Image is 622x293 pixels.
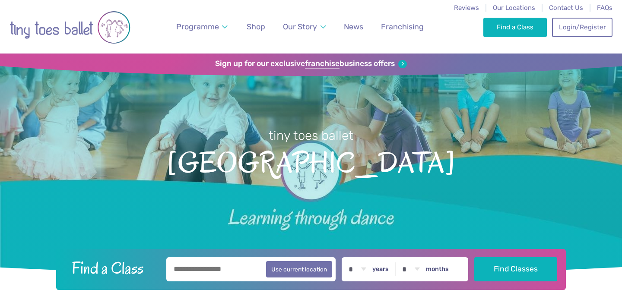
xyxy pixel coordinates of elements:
a: Programme [172,17,232,37]
label: years [372,265,389,273]
img: tiny toes ballet [10,6,130,49]
span: Franchising [381,22,424,31]
a: Contact Us [549,4,583,12]
strong: franchise [305,59,340,69]
span: Programme [176,22,219,31]
a: Our Story [279,17,330,37]
button: Find Classes [474,257,558,281]
small: tiny toes ballet [269,128,353,143]
a: Franchising [377,17,428,37]
label: months [426,265,449,273]
span: [GEOGRAPHIC_DATA] [15,144,607,179]
a: Reviews [454,4,479,12]
a: Login/Register [552,18,612,37]
span: Shop [247,22,265,31]
a: Find a Class [483,18,547,37]
a: Shop [243,17,269,37]
a: Our Locations [493,4,535,12]
span: Our Story [283,22,317,31]
h2: Find a Class [65,257,161,279]
button: Use current location [266,261,332,277]
a: News [340,17,367,37]
span: News [344,22,363,31]
a: FAQs [597,4,612,12]
a: Sign up for our exclusivefranchisebusiness offers [215,59,406,69]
